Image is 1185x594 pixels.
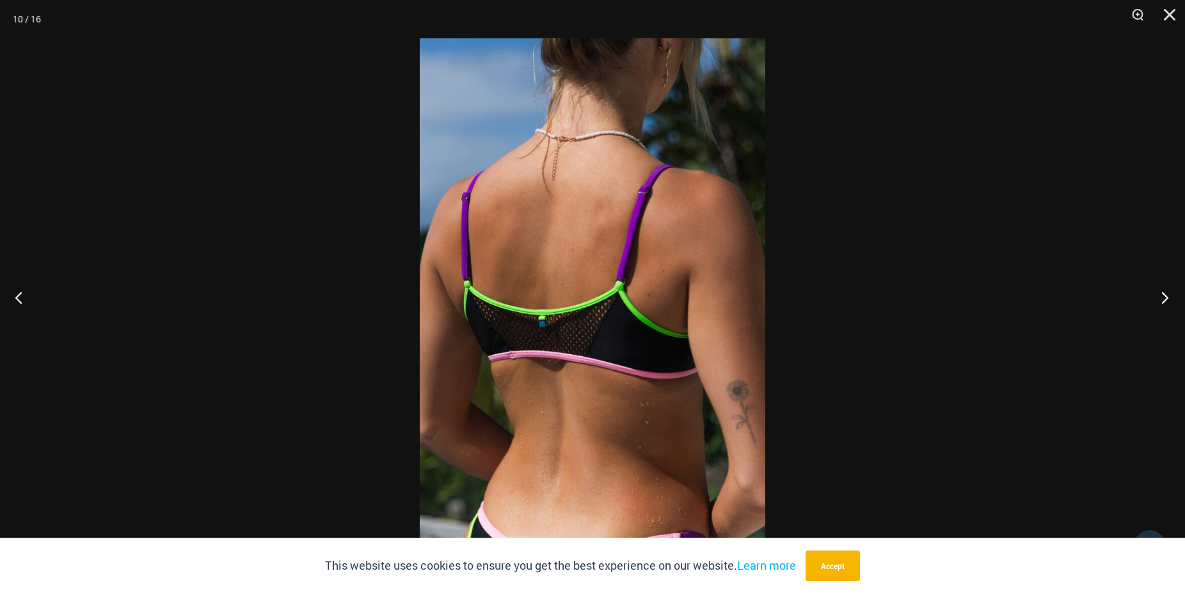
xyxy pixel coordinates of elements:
[806,551,860,581] button: Accept
[325,556,796,575] p: This website uses cookies to ensure you get the best experience on our website.
[1137,265,1185,329] button: Next
[13,10,41,29] div: 10 / 16
[737,558,796,573] a: Learn more
[420,38,765,556] img: Reckless Neon Crush Black Neon 349 Crop Top 01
